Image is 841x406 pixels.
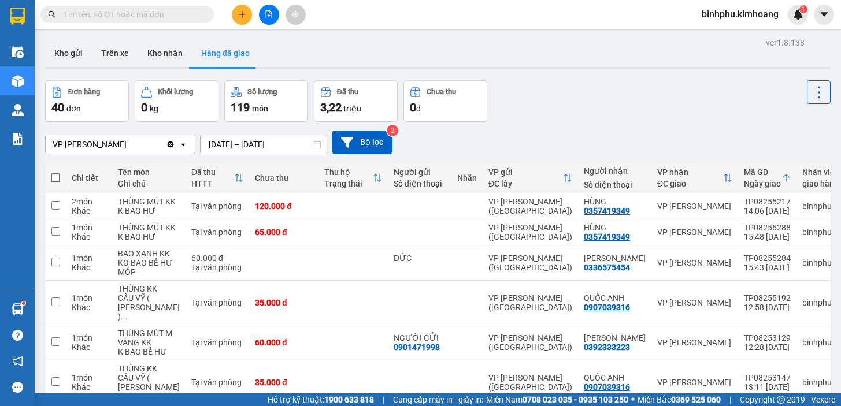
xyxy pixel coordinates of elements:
[191,202,243,211] div: Tại văn phòng
[744,232,791,241] div: 15:48 [DATE]
[314,80,398,122] button: Đã thu3,22 triệu
[72,232,106,241] div: Khác
[457,173,477,182] div: Nhãn
[268,393,374,406] span: Hỗ trợ kỹ thuật:
[657,258,732,267] div: VP [PERSON_NAME]
[324,179,373,188] div: Trạng thái
[224,80,308,122] button: Số lượng119món
[488,223,572,241] div: VP [PERSON_NAME] ([GEOGRAPHIC_DATA])
[121,392,128,401] span: ...
[138,39,192,67] button: Kho nhận
[201,135,327,154] input: Select a date range.
[657,228,732,237] div: VP [PERSON_NAME]
[410,100,416,114] span: 0
[191,338,243,347] div: Tại văn phòng
[191,378,243,387] div: Tại văn phòng
[394,333,446,342] div: NGƯỜI GỬI
[12,104,24,116] img: warehouse-icon
[72,223,106,232] div: 1 món
[150,104,158,113] span: kg
[232,5,252,25] button: plus
[324,167,373,177] div: Thu hộ
[383,393,384,406] span: |
[814,5,834,25] button: caret-down
[255,228,313,237] div: 65.000 đ
[12,356,23,367] span: notification
[72,173,106,182] div: Chi tiết
[191,263,243,272] div: Tại văn phòng
[135,80,218,122] button: Khối lượng0kg
[128,139,129,150] input: Selected VP Bình Phú.
[320,100,342,114] span: 3,22
[72,206,106,215] div: Khác
[777,396,785,404] span: copyright
[657,167,723,177] div: VP nhận
[584,303,630,312] div: 0907039316
[72,303,106,312] div: Khác
[394,179,446,188] div: Số điện thoại
[186,163,249,193] th: Toggle SortBy
[64,8,200,21] input: Tìm tên, số ĐT hoặc mã đơn
[819,9,829,20] span: caret-down
[394,342,440,352] div: 0901471998
[729,393,731,406] span: |
[584,382,630,392] div: 0907039316
[744,254,791,263] div: TP08255284
[744,333,791,342] div: TP08253129
[12,330,23,341] span: question-circle
[343,104,361,113] span: triệu
[584,373,646,382] div: QUỐC ANH
[191,228,243,237] div: Tại văn phòng
[118,179,180,188] div: Ghi chú
[744,342,791,352] div: 12:28 [DATE]
[255,173,313,182] div: Chưa thu
[638,393,721,406] span: Miền Bắc
[801,5,805,13] span: 1
[657,202,732,211] div: VP [PERSON_NAME]
[657,378,732,387] div: VP [PERSON_NAME]
[744,167,781,177] div: Mã GD
[657,298,732,307] div: VP [PERSON_NAME]
[744,206,791,215] div: 14:06 [DATE]
[118,373,180,401] div: CẦU VỸ ( K BAO HƯ ) HƯ KHÔNG ĐỀN
[72,342,106,352] div: Khác
[12,382,23,393] span: message
[166,140,175,149] svg: Clear value
[488,167,563,177] div: VP gửi
[584,206,630,215] div: 0357419349
[72,382,106,392] div: Khác
[744,293,791,303] div: TP08255192
[191,179,234,188] div: HTTT
[255,378,313,387] div: 35.000 đ
[318,163,388,193] th: Toggle SortBy
[12,303,24,315] img: warehouse-icon
[118,284,180,293] div: THÙNG KK
[488,293,572,312] div: VP [PERSON_NAME] ([GEOGRAPHIC_DATA])
[766,36,805,49] div: ver 1.8.138
[584,342,630,352] div: 0392333223
[191,254,243,263] div: 60.000 đ
[255,338,313,347] div: 60.000 đ
[631,397,635,402] span: ⚪️
[255,298,313,307] div: 35.000 đ
[387,125,398,136] sup: 2
[22,301,25,305] sup: 1
[265,10,273,18] span: file-add
[488,333,572,352] div: VP [PERSON_NAME] ([GEOGRAPHIC_DATA])
[584,223,646,232] div: HÙNG
[118,197,180,206] div: THÙNG MÚT KK
[72,293,106,303] div: 1 món
[744,223,791,232] div: TP08255288
[744,373,791,382] div: TP08253147
[118,364,180,373] div: THÙNG KK
[72,373,106,382] div: 1 món
[403,80,487,122] button: Chưa thu0đ
[584,197,646,206] div: HÙNG
[393,393,483,406] span: Cung cấp máy in - giấy in:
[793,9,803,20] img: icon-new-feature
[72,197,106,206] div: 2 món
[483,163,578,193] th: Toggle SortBy
[657,338,732,347] div: VP [PERSON_NAME]
[286,5,306,25] button: aim
[12,133,24,145] img: solution-icon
